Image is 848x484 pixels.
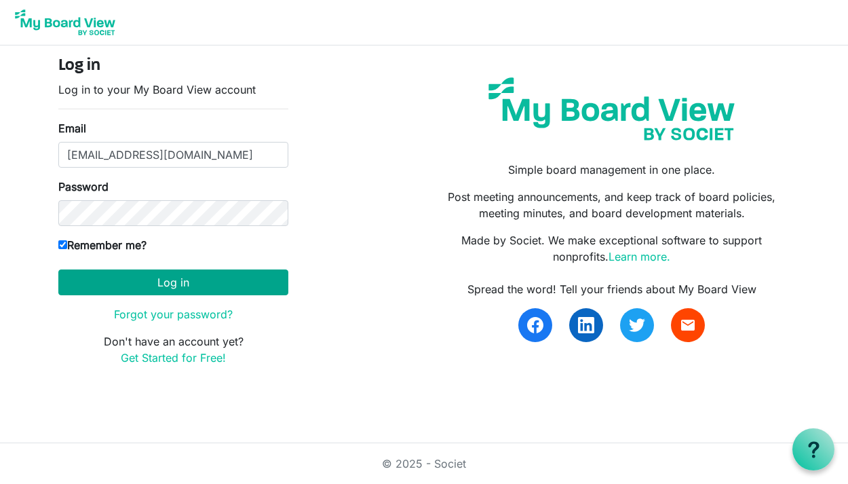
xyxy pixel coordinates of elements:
label: Email [58,120,86,136]
p: Post meeting announcements, and keep track of board policies, meeting minutes, and board developm... [434,189,790,221]
img: My Board View Logo [11,5,119,39]
a: email [671,308,705,342]
img: facebook.svg [527,317,543,333]
span: email [680,317,696,333]
a: Forgot your password? [114,308,233,321]
p: Made by Societ. We make exceptional software to support nonprofits. [434,232,790,265]
img: my-board-view-societ.svg [478,67,745,151]
div: Spread the word! Tell your friends about My Board View [434,281,790,297]
button: Log in [58,269,288,295]
img: linkedin.svg [578,317,594,333]
a: Get Started for Free! [121,351,226,365]
h4: Log in [58,56,288,76]
a: Learn more. [609,250,670,263]
p: Simple board management in one place. [434,162,790,178]
a: © 2025 - Societ [382,457,466,470]
label: Password [58,179,109,195]
p: Don't have an account yet? [58,333,288,366]
p: Log in to your My Board View account [58,81,288,98]
label: Remember me? [58,237,147,253]
img: twitter.svg [629,317,645,333]
input: Remember me? [58,240,67,249]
